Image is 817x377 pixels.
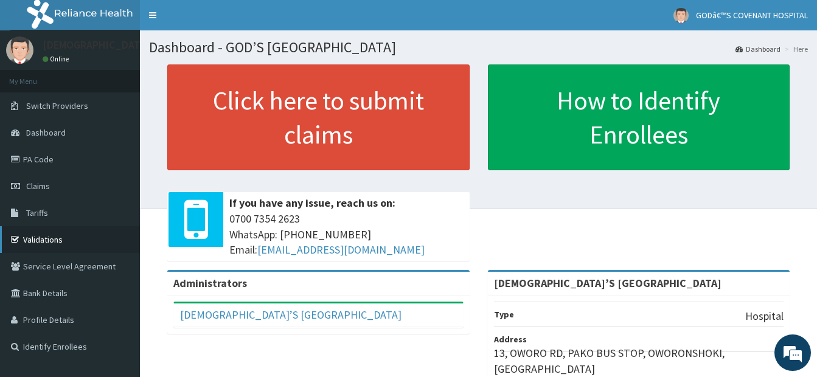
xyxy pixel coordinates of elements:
[167,64,470,170] a: Click here to submit claims
[43,40,262,50] p: [DEMOGRAPHIC_DATA]’S [GEOGRAPHIC_DATA]
[229,211,464,258] span: 0700 7354 2623 WhatsApp: [PHONE_NUMBER] Email:
[180,308,402,322] a: [DEMOGRAPHIC_DATA]’S [GEOGRAPHIC_DATA]
[494,309,514,320] b: Type
[745,308,784,324] p: Hospital
[173,276,247,290] b: Administrators
[26,100,88,111] span: Switch Providers
[26,127,66,138] span: Dashboard
[6,36,33,64] img: User Image
[488,64,790,170] a: How to Identify Enrollees
[696,10,808,21] span: GODâ€™S COVENANT HOSPITAL
[26,207,48,218] span: Tariffs
[735,44,780,54] a: Dashboard
[229,196,395,210] b: If you have any issue, reach us on:
[673,8,689,23] img: User Image
[26,181,50,192] span: Claims
[43,55,72,63] a: Online
[494,345,784,376] p: 13, OWORO RD, PAKO BUS STOP, OWORONSHOKI, [GEOGRAPHIC_DATA]
[149,40,808,55] h1: Dashboard - GOD’S [GEOGRAPHIC_DATA]
[782,44,808,54] li: Here
[494,276,721,290] strong: [DEMOGRAPHIC_DATA]’S [GEOGRAPHIC_DATA]
[494,334,527,345] b: Address
[257,243,425,257] a: [EMAIL_ADDRESS][DOMAIN_NAME]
